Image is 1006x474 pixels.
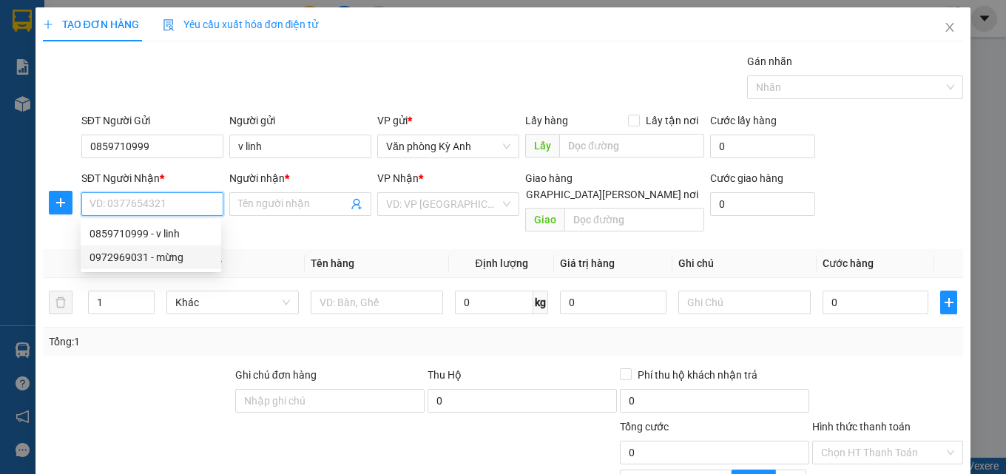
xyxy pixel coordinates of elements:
[496,186,704,203] span: [GEOGRAPHIC_DATA][PERSON_NAME] nơi
[564,208,704,231] input: Dọc đường
[90,249,212,265] div: 0972969031 - mừng
[710,115,777,126] label: Cước lấy hàng
[525,115,568,126] span: Lấy hàng
[812,421,911,433] label: Hình thức thanh toán
[525,172,573,184] span: Giao hàng
[428,369,462,381] span: Thu Hộ
[620,421,669,433] span: Tổng cước
[940,291,957,314] button: plus
[163,19,175,31] img: icon
[311,257,354,269] span: Tên hàng
[944,21,956,33] span: close
[710,172,783,184] label: Cước giao hàng
[632,367,763,383] span: Phí thu hộ khách nhận trả
[710,192,815,216] input: Cước giao hàng
[533,291,548,314] span: kg
[311,291,443,314] input: VD: Bàn, Ghế
[81,222,221,246] div: 0859710999 - v linh
[560,257,615,269] span: Giá trị hàng
[229,170,371,186] div: Người nhận
[525,208,564,231] span: Giao
[560,291,666,314] input: 0
[43,19,53,30] span: plus
[235,389,425,413] input: Ghi chú đơn hàng
[747,55,792,67] label: Gán nhãn
[386,135,510,158] span: Văn phòng Kỳ Anh
[90,226,212,242] div: 0859710999 - v linh
[559,134,704,158] input: Dọc đường
[49,191,72,214] button: plus
[43,18,139,30] span: TẠO ĐƠN HÀNG
[49,291,72,314] button: delete
[941,297,956,308] span: plus
[476,257,528,269] span: Định lượng
[823,257,874,269] span: Cước hàng
[710,135,815,158] input: Cước lấy hàng
[672,249,817,278] th: Ghi chú
[678,291,811,314] input: Ghi Chú
[351,198,362,210] span: user-add
[377,172,419,184] span: VP Nhận
[81,246,221,269] div: 0972969031 - mừng
[163,18,319,30] span: Yêu cầu xuất hóa đơn điện tử
[50,197,72,209] span: plus
[49,334,390,350] div: Tổng: 1
[229,112,371,129] div: Người gửi
[81,170,223,186] div: SĐT Người Nhận
[175,291,290,314] span: Khác
[81,112,223,129] div: SĐT Người Gửi
[640,112,704,129] span: Lấy tận nơi
[525,134,559,158] span: Lấy
[929,7,970,49] button: Close
[377,112,519,129] div: VP gửi
[235,369,317,381] label: Ghi chú đơn hàng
